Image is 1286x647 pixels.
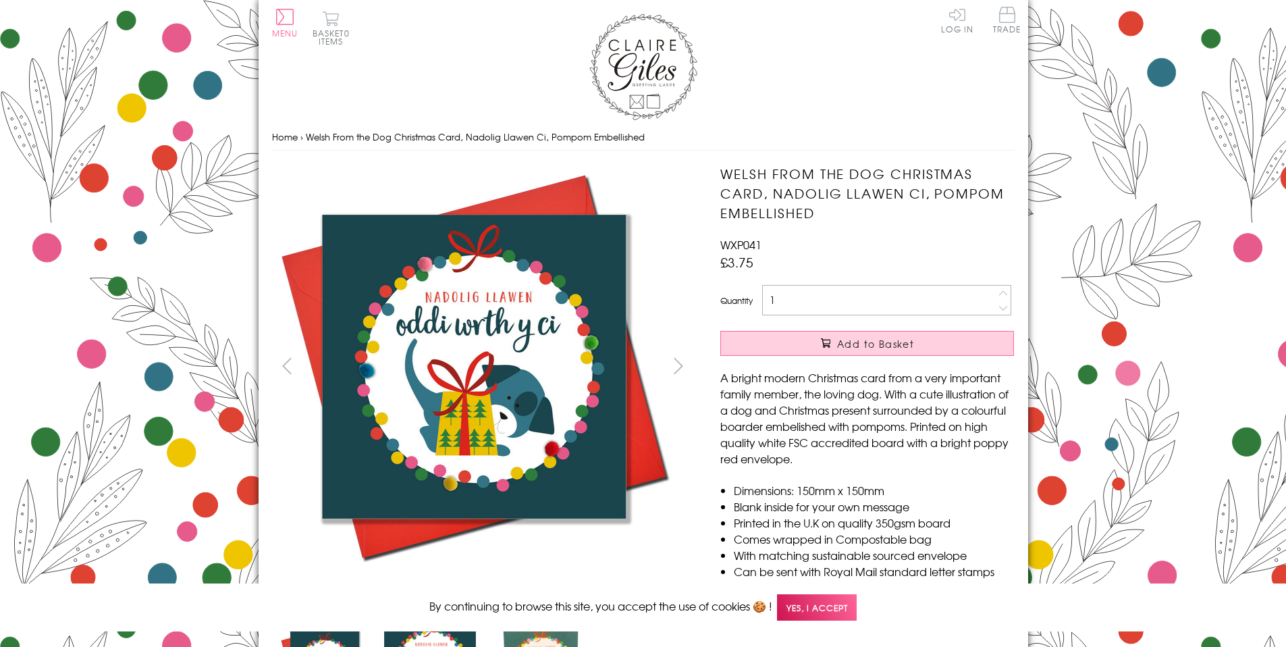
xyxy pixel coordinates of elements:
li: Blank inside for your own message [734,498,1014,515]
nav: breadcrumbs [272,124,1015,151]
span: WXP041 [720,236,761,253]
a: Home [272,130,298,143]
li: Comes wrapped in Compostable bag [734,531,1014,547]
li: Printed in the U.K on quality 350gsm board [734,515,1014,531]
a: Log In [941,7,973,33]
span: £3.75 [720,253,753,271]
img: Welsh From the Dog Christmas Card, Nadolig Llawen Ci, Pompom Embellished [272,164,677,569]
label: Quantity [720,294,753,307]
span: Welsh From the Dog Christmas Card, Nadolig Llawen Ci, Pompom Embellished [306,130,645,143]
li: With matching sustainable sourced envelope [734,547,1014,563]
button: Add to Basket [720,331,1014,356]
h1: Welsh From the Dog Christmas Card, Nadolig Llawen Ci, Pompom Embellished [720,164,1014,222]
img: Claire Giles Greetings Cards [589,14,697,120]
p: A bright modern Christmas card from a very important family member, the loving dog. With a cute i... [720,369,1014,467]
span: Add to Basket [837,337,914,351]
span: Trade [993,7,1021,33]
button: next [663,351,693,381]
button: prev [272,351,302,381]
li: Can be sent with Royal Mail standard letter stamps [734,563,1014,579]
span: Yes, I accept [777,594,857,621]
button: Basket0 items [313,11,350,45]
span: Menu [272,27,298,39]
span: 0 items [319,27,350,47]
li: Dimensions: 150mm x 150mm [734,482,1014,498]
a: Trade [993,7,1021,36]
button: Menu [272,9,298,37]
span: › [300,130,303,143]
